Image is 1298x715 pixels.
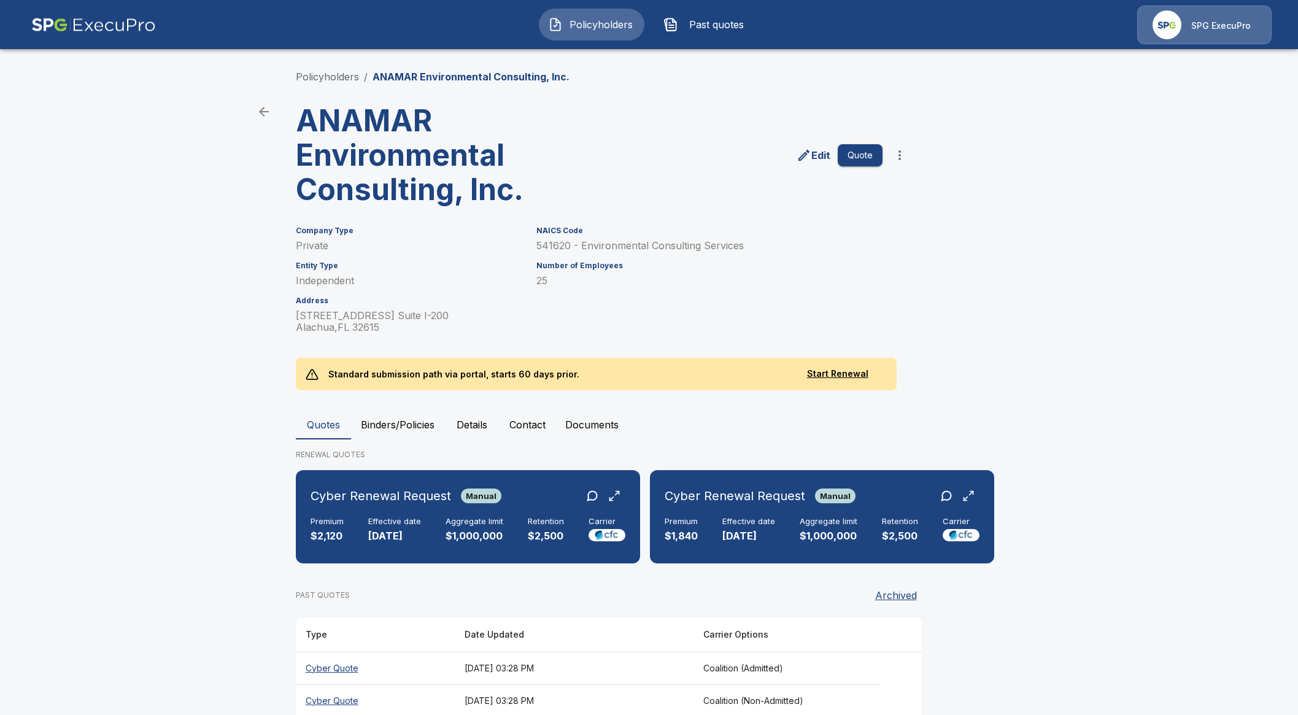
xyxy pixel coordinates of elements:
[665,529,698,543] p: $1,840
[368,517,421,527] h6: Effective date
[296,69,570,84] nav: breadcrumb
[373,69,570,84] p: ANAMAR Environmental Consulting, Inc.
[296,296,522,305] h6: Address
[794,145,833,165] a: edit
[296,310,522,333] p: [STREET_ADDRESS] Suite I-200 Alachua , FL 32615
[693,617,879,652] th: Carrier Options
[311,486,451,506] h6: Cyber Renewal Request
[296,104,599,207] h3: ANAMAR Environmental Consulting, Inc.
[500,410,555,439] button: Contact
[319,358,590,390] p: Standard submission path via portal, starts 60 days prior.
[368,529,421,543] p: [DATE]
[683,17,751,32] span: Past quotes
[296,617,455,652] th: Type
[536,261,883,270] h6: Number of Employees
[555,410,628,439] button: Documents
[446,529,503,543] p: $1,000,000
[296,410,1003,439] div: policyholder tabs
[882,517,918,527] h6: Retention
[789,363,887,385] button: Start Renewal
[461,491,501,501] span: Manual
[446,517,503,527] h6: Aggregate limit
[693,652,879,684] th: Coalition (Admitted)
[811,148,830,163] p: Edit
[548,17,563,32] img: Policyholders Icon
[296,71,359,83] a: Policyholders
[815,491,856,501] span: Manual
[351,410,444,439] button: Binders/Policies
[1191,20,1251,32] p: SPG ExecuPro
[296,410,351,439] button: Quotes
[364,69,368,84] li: /
[536,226,883,235] h6: NAICS Code
[943,529,979,541] img: Carrier
[296,449,1003,460] p: RENEWAL QUOTES
[296,652,455,684] th: Cyber Quote
[663,17,678,32] img: Past quotes Icon
[943,517,979,527] h6: Carrier
[665,517,698,527] h6: Premium
[722,529,775,543] p: [DATE]
[887,143,912,168] button: more
[800,529,857,543] p: $1,000,000
[296,261,522,270] h6: Entity Type
[1137,6,1272,44] a: Agency IconSPG ExecuPro
[311,529,344,543] p: $2,120
[296,226,522,235] h6: Company Type
[800,517,857,527] h6: Aggregate limit
[455,652,693,684] th: [DATE] 03:28 PM
[882,529,918,543] p: $2,500
[654,9,760,41] button: Past quotes IconPast quotes
[536,240,883,252] p: 541620 - Environmental Consulting Services
[252,99,276,124] a: back
[838,144,883,167] button: Quote
[870,583,922,608] button: Archived
[589,529,625,541] img: Carrier
[539,9,644,41] button: Policyholders IconPolicyholders
[722,517,775,527] h6: Effective date
[296,240,522,252] p: Private
[444,410,500,439] button: Details
[296,590,350,601] p: PAST QUOTES
[31,6,156,44] img: AA Logo
[296,275,522,287] p: Independent
[568,17,635,32] span: Policyholders
[455,617,693,652] th: Date Updated
[528,529,564,543] p: $2,500
[311,517,344,527] h6: Premium
[536,275,883,287] p: 25
[665,486,805,506] h6: Cyber Renewal Request
[1153,10,1181,39] img: Agency Icon
[528,517,564,527] h6: Retention
[589,517,625,527] h6: Carrier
